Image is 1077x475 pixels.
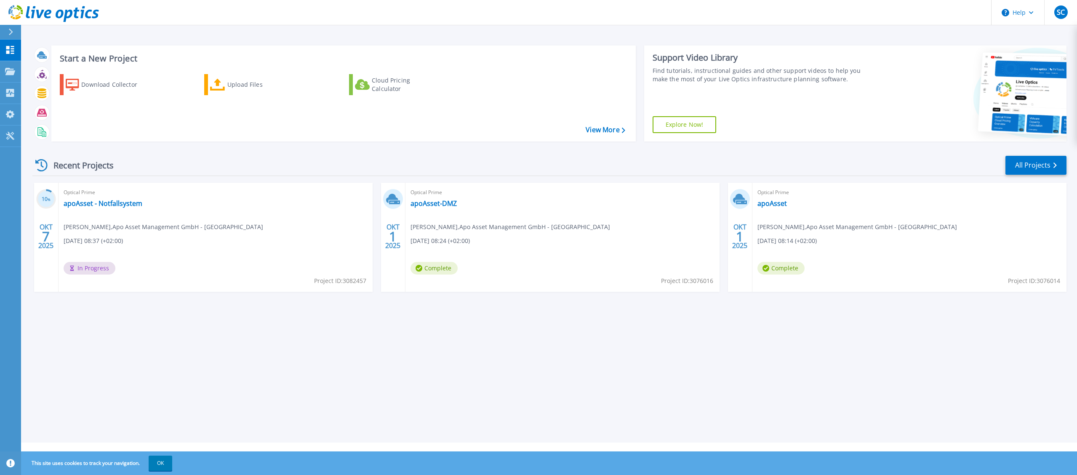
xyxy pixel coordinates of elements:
span: This site uses cookies to track your navigation. [23,456,172,471]
a: apoAsset [757,199,787,208]
span: 1 [389,233,397,240]
h3: Start a New Project [60,54,625,63]
a: All Projects [1005,156,1066,175]
span: % [48,197,51,202]
div: Download Collector [81,76,149,93]
div: OKT 2025 [732,221,748,252]
div: OKT 2025 [385,221,401,252]
span: 1 [736,233,744,240]
span: Project ID: 3076016 [661,276,713,286]
a: apoAsset-DMZ [411,199,457,208]
a: apoAsset - Notfallsystem [64,199,142,208]
div: Recent Projects [32,155,125,176]
span: SC [1057,9,1065,16]
div: OKT 2025 [38,221,54,252]
span: [DATE] 08:24 (+02:00) [411,236,470,246]
span: 7 [42,233,50,240]
span: [DATE] 08:14 (+02:00) [757,236,817,246]
span: Optical Prime [757,188,1061,197]
span: [PERSON_NAME] , Apo Asset Management GmbH - [GEOGRAPHIC_DATA] [64,222,263,232]
span: [DATE] 08:37 (+02:00) [64,236,123,246]
span: Optical Prime [411,188,714,197]
span: Project ID: 3082457 [314,276,366,286]
a: Upload Files [204,74,298,95]
div: Find tutorials, instructional guides and other support videos to help you make the most of your L... [653,67,871,83]
a: Download Collector [60,74,154,95]
span: In Progress [64,262,115,275]
div: Cloud Pricing Calculator [372,76,439,93]
button: OK [149,456,172,471]
span: Complete [757,262,805,275]
h3: 10 [36,195,56,204]
div: Upload Files [227,76,295,93]
a: Cloud Pricing Calculator [349,74,443,95]
span: Optical Prime [64,188,368,197]
a: Explore Now! [653,116,717,133]
a: View More [586,126,625,134]
span: Project ID: 3076014 [1008,276,1060,286]
span: [PERSON_NAME] , Apo Asset Management GmbH - [GEOGRAPHIC_DATA] [757,222,957,232]
span: Complete [411,262,458,275]
span: [PERSON_NAME] , Apo Asset Management GmbH - [GEOGRAPHIC_DATA] [411,222,610,232]
div: Support Video Library [653,52,871,63]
